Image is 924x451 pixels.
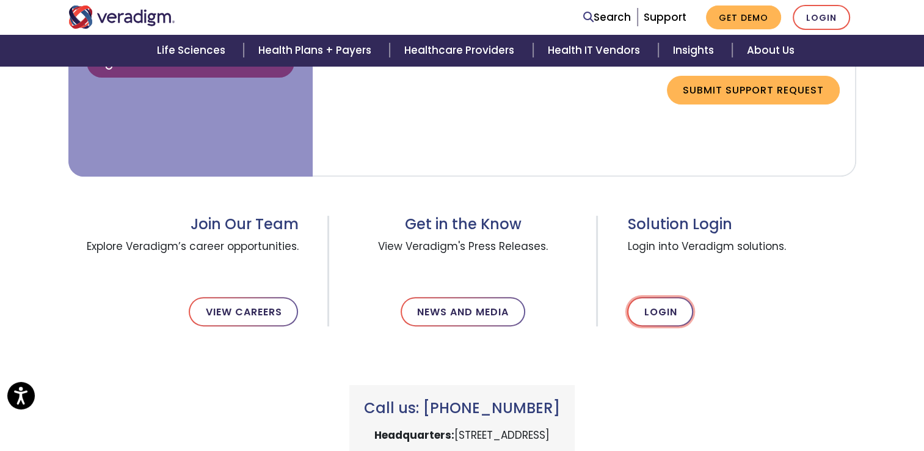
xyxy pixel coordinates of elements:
[793,5,850,30] a: Login
[358,233,567,277] span: View Veradigm's Press Releases.
[68,5,175,29] img: Veradigm logo
[627,216,856,233] h3: Solution Login
[390,35,533,66] a: Healthcare Providers
[68,233,299,277] span: Explore Veradigm’s career opportunities.
[401,297,525,326] a: News and Media
[644,10,686,24] a: Support
[142,35,244,66] a: Life Sciences
[706,5,781,29] a: Get Demo
[244,35,390,66] a: Health Plans + Payers
[667,76,840,104] button: Submit Support Request
[374,428,454,442] strong: Headquarters:
[732,35,809,66] a: About Us
[627,233,856,277] span: Login into Veradigm solutions.
[364,427,560,444] p: [STREET_ADDRESS]
[583,9,631,26] a: Search
[358,216,567,233] h3: Get in the Know
[658,35,732,66] a: Insights
[533,35,658,66] a: Health IT Vendors
[364,400,560,417] h3: Call us: [PHONE_NUMBER]
[68,216,299,233] h3: Join Our Team
[189,297,298,326] a: View Careers
[627,297,693,326] a: Login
